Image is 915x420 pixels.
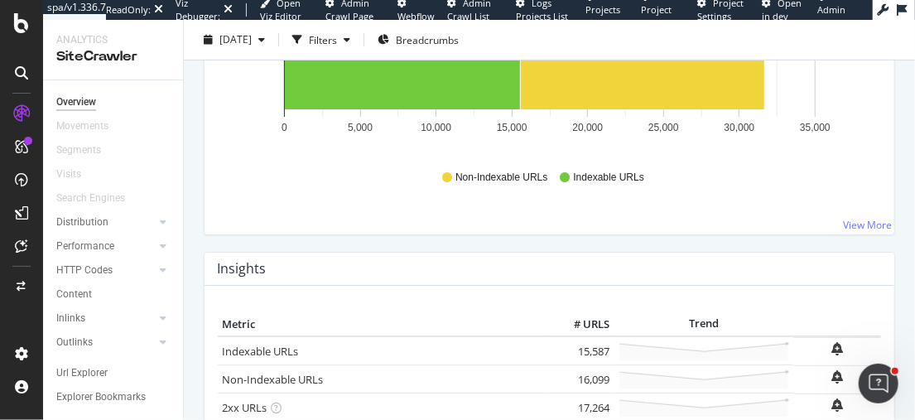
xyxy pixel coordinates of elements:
[56,310,85,327] div: Inlinks
[282,122,287,133] text: 0
[56,389,171,406] a: Explorer Bookmarks
[56,118,108,135] div: Movements
[572,122,603,133] text: 20,000
[309,32,337,46] div: Filters
[197,27,272,53] button: [DATE]
[217,258,266,280] h4: Insights
[585,3,620,29] span: Projects List
[832,370,844,384] div: bell-plus
[832,398,844,412] div: bell-plus
[497,122,527,133] text: 15,000
[818,3,846,29] span: Admin Page
[574,171,644,185] span: Indexable URLs
[56,262,113,279] div: HTTP Codes
[56,364,108,382] div: Url Explorer
[56,94,171,111] a: Overview
[421,122,451,133] text: 10,000
[56,94,96,111] div: Overview
[56,310,155,327] a: Inlinks
[548,365,614,393] td: 16,099
[56,262,155,279] a: HTTP Codes
[56,190,125,207] div: Search Engines
[398,10,436,22] span: Webflow
[56,286,92,303] div: Content
[725,122,755,133] text: 30,000
[396,32,459,46] span: Breadcrumbs
[56,238,114,255] div: Performance
[56,238,155,255] a: Performance
[56,334,93,351] div: Outlinks
[219,32,252,46] span: 2025 Jul. 18th
[455,171,547,185] span: Non-Indexable URLs
[56,166,98,183] a: Visits
[641,3,672,29] span: Project Page
[614,312,794,337] th: Trend
[286,27,357,53] button: Filters
[222,372,323,387] a: Non-Indexable URLs
[56,334,155,351] a: Outlinks
[348,122,373,133] text: 5,000
[222,400,267,415] a: 2xx URLs
[56,47,170,66] div: SiteCrawler
[56,286,171,303] a: Content
[56,389,146,406] div: Explorer Bookmarks
[218,312,548,337] th: Metric
[832,342,844,355] div: bell-plus
[222,344,298,359] a: Indexable URLs
[106,3,151,17] div: ReadOnly:
[800,122,831,133] text: 35,000
[548,312,614,337] th: # URLS
[843,218,892,232] a: View More
[56,33,170,47] div: Analytics
[56,190,142,207] a: Search Engines
[56,118,125,135] a: Movements
[371,27,465,53] button: Breadcrumbs
[648,122,679,133] text: 25,000
[56,166,81,183] div: Visits
[56,214,108,231] div: Distribution
[548,336,614,365] td: 15,587
[56,364,171,382] a: Url Explorer
[859,364,898,403] iframe: Intercom live chat
[56,214,155,231] a: Distribution
[56,142,118,159] a: Segments
[56,142,101,159] div: Segments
